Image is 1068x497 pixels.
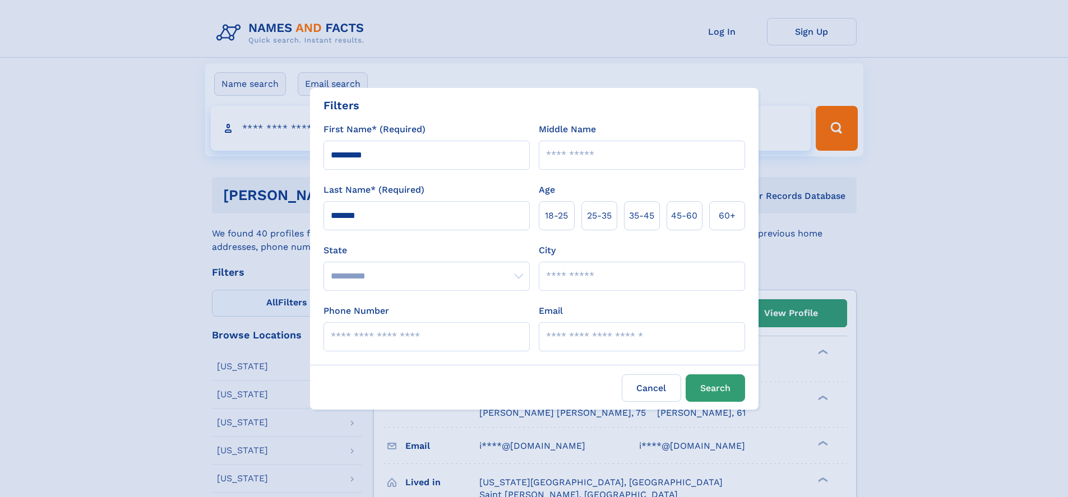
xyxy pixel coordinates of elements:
label: Middle Name [539,123,596,136]
span: 45‑60 [671,209,697,222]
label: State [323,244,530,257]
label: Phone Number [323,304,389,318]
span: 35‑45 [629,209,654,222]
span: 18‑25 [545,209,568,222]
label: City [539,244,556,257]
span: 25‑35 [587,209,612,222]
div: Filters [323,97,359,114]
label: Last Name* (Required) [323,183,424,197]
button: Search [686,374,745,402]
label: Email [539,304,563,318]
span: 60+ [719,209,736,222]
label: Cancel [622,374,681,402]
label: Age [539,183,555,197]
label: First Name* (Required) [323,123,426,136]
